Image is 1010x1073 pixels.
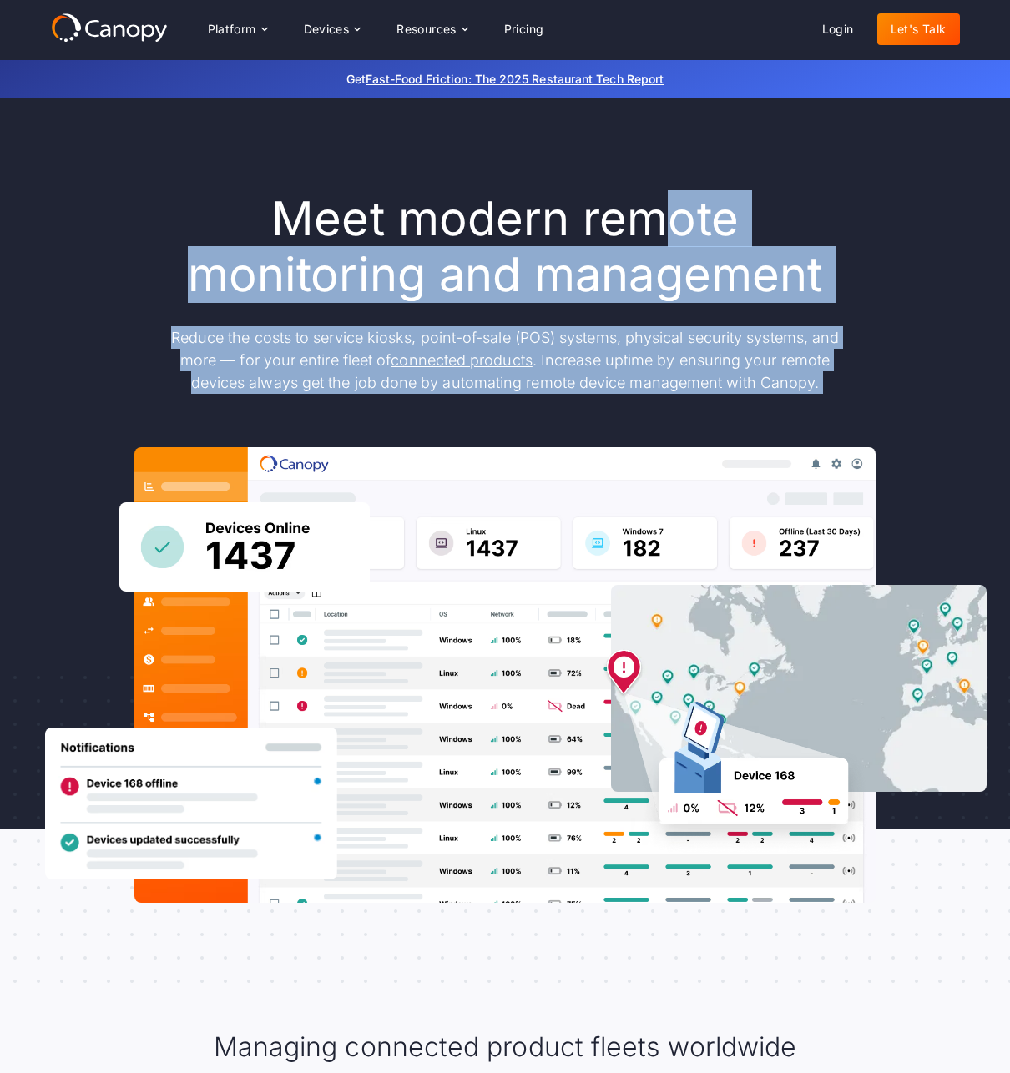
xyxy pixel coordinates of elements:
div: Platform [194,13,280,46]
div: Devices [304,23,350,35]
a: Fast-Food Friction: The 2025 Restaurant Tech Report [366,72,664,86]
a: connected products [391,351,532,369]
a: Let's Talk [877,13,960,45]
h2: Managing connected product fleets worldwide [214,1030,796,1065]
h1: Meet modern remote monitoring and management [154,191,856,303]
div: Platform [208,23,256,35]
a: Login [809,13,867,45]
p: Reduce the costs to service kiosks, point-of-sale (POS) systems, physical security systems, and m... [154,326,856,394]
div: Resources [396,23,457,35]
div: Resources [383,13,480,46]
div: Devices [290,13,374,46]
a: Pricing [491,13,558,45]
p: Get [96,70,914,88]
img: Canopy sees how many devices are online [119,502,370,592]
